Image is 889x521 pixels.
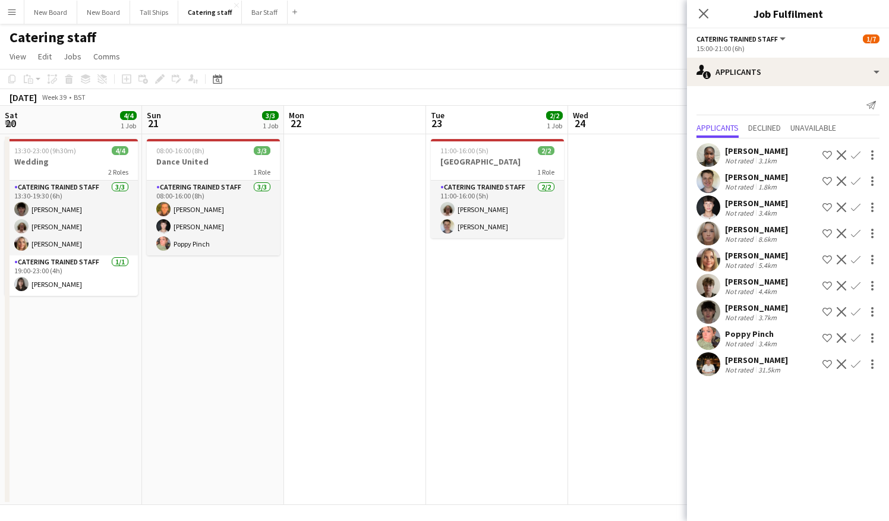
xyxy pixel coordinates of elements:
span: Catering trained staff [696,34,778,43]
app-job-card: 08:00-16:00 (8h)3/3Dance United1 RoleCatering trained staff3/308:00-16:00 (8h)[PERSON_NAME][PERSO... [147,139,280,255]
span: Edit [38,51,52,62]
div: [PERSON_NAME] [725,172,788,182]
span: 1 Role [537,168,554,176]
h1: Catering staff [10,29,96,46]
div: [PERSON_NAME] [725,302,788,313]
div: Not rated [725,235,756,244]
span: Mon [289,110,304,121]
span: 13:30-23:00 (9h30m) [14,146,76,155]
span: 24 [571,116,588,130]
span: 21 [145,116,161,130]
div: Not rated [725,182,756,191]
span: 22 [287,116,304,130]
div: Not rated [725,339,756,348]
div: 1.8km [756,182,779,191]
div: 3.4km [756,339,779,348]
div: [PERSON_NAME] [725,250,788,261]
h3: [GEOGRAPHIC_DATA] [431,156,564,167]
div: [DATE] [10,91,37,103]
span: Comms [93,51,120,62]
div: Not rated [725,156,756,165]
button: New Board [24,1,77,24]
button: Bar Staff [242,1,288,24]
span: 1 Role [253,168,270,176]
h3: Wedding [5,156,138,167]
span: 4/4 [112,146,128,155]
span: Tue [431,110,444,121]
span: Applicants [696,124,739,132]
h3: Job Fulfilment [687,6,889,21]
div: 1 Job [547,121,562,130]
div: Not rated [725,313,756,322]
div: 1 Job [263,121,278,130]
div: Poppy Pinch [725,329,779,339]
app-job-card: 13:30-23:00 (9h30m)4/4Wedding2 RolesCatering trained staff3/313:30-19:30 (6h)[PERSON_NAME][PERSON... [5,139,138,296]
span: 2/2 [538,146,554,155]
span: 2/2 [546,111,563,120]
button: Tall Ships [130,1,178,24]
div: Applicants [687,58,889,86]
div: Not rated [725,287,756,296]
span: 20 [3,116,18,130]
button: New Board [77,1,130,24]
div: [PERSON_NAME] [725,355,788,365]
app-card-role: Catering trained staff3/308:00-16:00 (8h)[PERSON_NAME][PERSON_NAME]Poppy Pinch [147,181,280,255]
div: 3.1km [756,156,779,165]
div: [PERSON_NAME] [725,224,788,235]
div: 4.4km [756,287,779,296]
div: [PERSON_NAME] [725,198,788,209]
span: Sun [147,110,161,121]
div: Not rated [725,261,756,270]
span: 23 [429,116,444,130]
span: 3/3 [254,146,270,155]
div: Not rated [725,209,756,217]
span: 08:00-16:00 (8h) [156,146,204,155]
span: 11:00-16:00 (5h) [440,146,488,155]
span: Unavailable [790,124,836,132]
button: Catering trained staff [696,34,787,43]
div: BST [74,93,86,102]
div: 31.5km [756,365,783,374]
span: Declined [748,124,781,132]
div: Not rated [725,365,756,374]
span: 2 Roles [108,168,128,176]
button: Catering staff [178,1,242,24]
a: Edit [33,49,56,64]
div: 15:00-21:00 (6h) [696,44,879,53]
div: 3.4km [756,209,779,217]
span: 1/7 [863,34,879,43]
span: Jobs [64,51,81,62]
div: 8.6km [756,235,779,244]
app-card-role: Catering trained staff3/313:30-19:30 (6h)[PERSON_NAME][PERSON_NAME][PERSON_NAME] [5,181,138,255]
a: Comms [89,49,125,64]
a: View [5,49,31,64]
div: 5.4km [756,261,779,270]
span: Wed [573,110,588,121]
div: [PERSON_NAME] [725,146,788,156]
app-card-role: Catering trained staff1/119:00-23:00 (4h)[PERSON_NAME] [5,255,138,296]
span: 3/3 [262,111,279,120]
span: Week 39 [39,93,69,102]
span: 4/4 [120,111,137,120]
app-job-card: 11:00-16:00 (5h)2/2[GEOGRAPHIC_DATA]1 RoleCatering trained staff2/211:00-16:00 (5h)[PERSON_NAME][... [431,139,564,238]
h3: Dance United [147,156,280,167]
app-card-role: Catering trained staff2/211:00-16:00 (5h)[PERSON_NAME][PERSON_NAME] [431,181,564,238]
div: [PERSON_NAME] [725,276,788,287]
a: Jobs [59,49,86,64]
span: View [10,51,26,62]
div: 3.7km [756,313,779,322]
span: Sat [5,110,18,121]
div: 1 Job [121,121,136,130]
